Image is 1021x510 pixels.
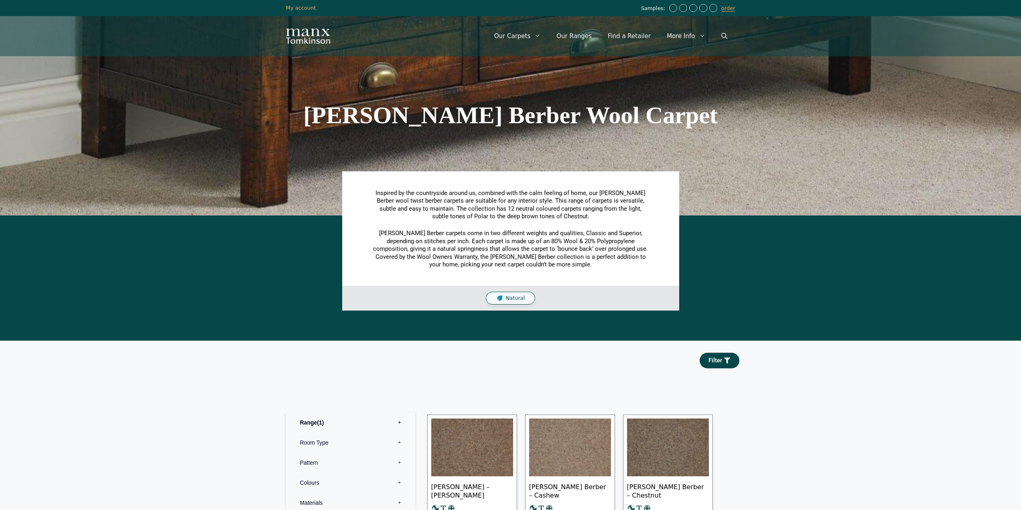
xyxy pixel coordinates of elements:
img: Tomkinson Berber - Cashew [529,419,611,476]
img: Tomkinson Berber -Birch [431,419,513,476]
span: [PERSON_NAME] Berber – Cashew [529,476,611,504]
span: Inspired by the countryside around us, combined with the calm feeling of home, our [PERSON_NAME] ... [376,189,645,220]
span: 1 [317,419,324,426]
p: [PERSON_NAME] Berber carpets come in two different weights and qualities, Classic and Superior, d... [372,230,649,269]
a: Open Search Bar [713,24,735,48]
span: Samples: [641,5,667,12]
nav: Primary [486,24,735,48]
label: Range [292,412,409,433]
img: Manx Tomkinson [286,28,330,44]
a: Filter [700,353,739,368]
a: Our Carpets [486,24,549,48]
h1: [PERSON_NAME] Berber Wool Carpet [286,103,735,127]
span: Filter [708,358,722,364]
label: Colours [292,473,409,493]
a: More Info [659,24,713,48]
label: Pattern [292,453,409,473]
label: Room Type [292,433,409,453]
span: [PERSON_NAME] – [PERSON_NAME] [431,476,513,504]
span: [PERSON_NAME] Berber – Chestnut [627,476,709,504]
span: Natural [505,295,525,302]
img: Tomkinson Berber - Chestnut [627,419,709,476]
a: My account [286,5,316,11]
a: Find a Retailer [600,24,659,48]
a: order [721,5,735,12]
a: Our Ranges [548,24,600,48]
